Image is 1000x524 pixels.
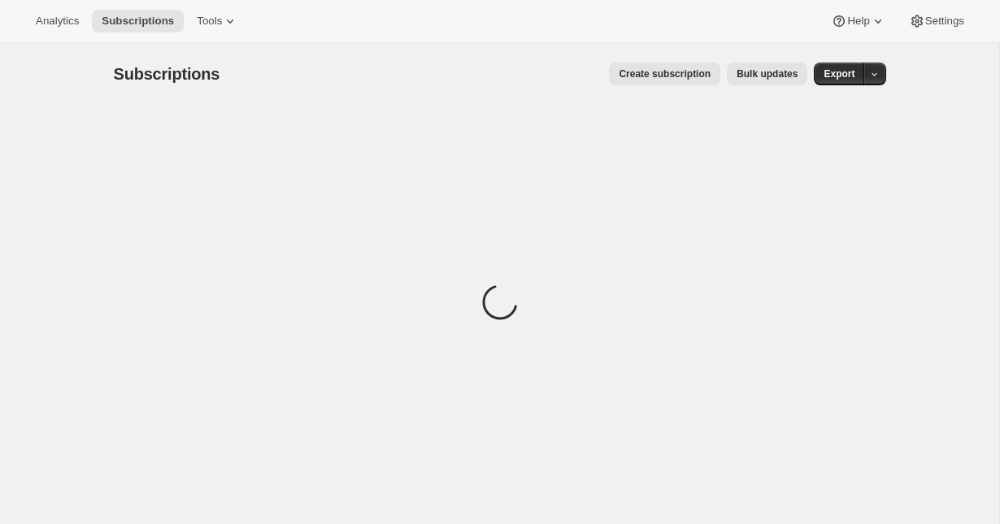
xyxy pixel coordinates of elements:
span: Create subscription [619,67,711,80]
button: Settings [899,10,974,32]
button: Export [814,63,864,85]
button: Subscriptions [92,10,184,32]
span: Settings [925,15,964,28]
span: Help [847,15,869,28]
button: Analytics [26,10,89,32]
span: Tools [197,15,222,28]
button: Help [821,10,895,32]
button: Bulk updates [727,63,807,85]
span: Bulk updates [737,67,798,80]
span: Export [824,67,854,80]
button: Tools [187,10,248,32]
button: Create subscription [609,63,720,85]
span: Subscriptions [102,15,174,28]
span: Subscriptions [114,65,220,83]
span: Analytics [36,15,79,28]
